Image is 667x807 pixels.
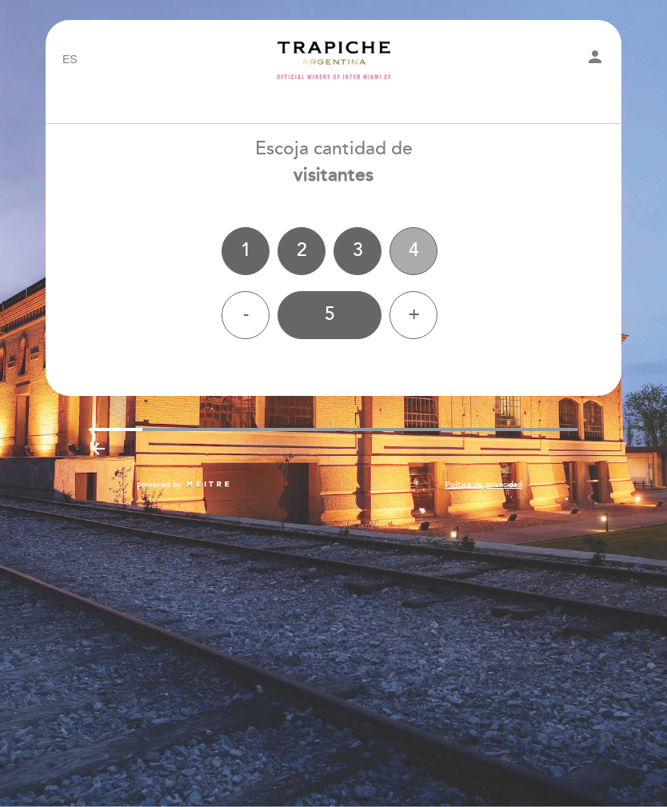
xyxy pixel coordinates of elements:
[333,227,381,275] div: 3
[389,291,437,339] div: +
[89,439,108,458] i: arrow_backward
[222,291,270,339] div: -
[222,227,270,275] div: 1
[137,479,182,490] span: powered by
[585,47,605,71] button: person
[278,291,381,339] div: 5
[137,479,231,490] a: powered by
[186,481,231,489] img: MEITRE
[585,47,605,66] i: person
[294,164,373,186] b: visitantes
[234,38,433,82] a: Turismo Trapiche
[45,136,622,189] div: Escoja cantidad de
[389,227,437,275] div: 4
[278,227,326,275] div: 2
[445,479,522,490] a: Política de privacidad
